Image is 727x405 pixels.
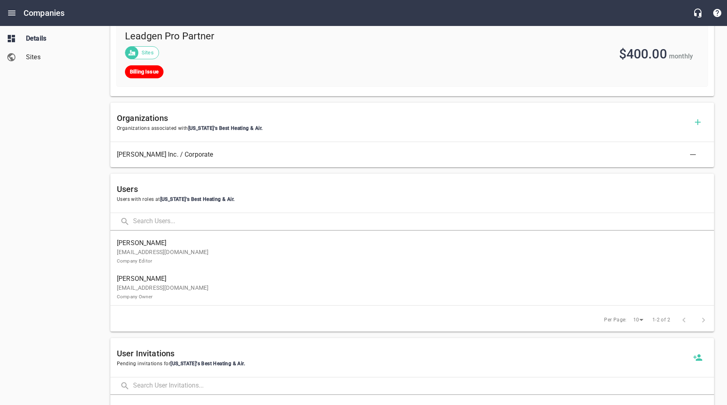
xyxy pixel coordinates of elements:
span: [US_STATE]'s Best Heating & Air . [170,361,245,366]
span: [US_STATE]'s Best Heating & Air . [188,125,263,131]
span: [PERSON_NAME] [117,238,701,248]
button: Delete Association [683,145,703,164]
span: Users with roles at [117,196,708,204]
span: Organizations associated with [117,125,688,133]
span: Leadgen Pro Partner [125,30,410,43]
div: Sites [125,46,159,59]
small: Company Editor [117,258,152,264]
span: Pending invitations for [117,360,688,368]
input: Search Users... [133,213,714,231]
span: 1-2 of 2 [652,316,670,324]
h6: Organizations [117,112,688,125]
span: [US_STATE]'s Best Heating & Air . [160,196,235,202]
span: [PERSON_NAME] [117,274,701,284]
div: 10 [630,315,646,325]
button: Support Portal [708,3,727,23]
a: [PERSON_NAME][EMAIL_ADDRESS][DOMAIN_NAME]Company Editor [110,234,714,269]
small: Company Owner [117,294,153,299]
span: Billing Issue [125,68,163,76]
p: [EMAIL_ADDRESS][DOMAIN_NAME] [117,284,701,301]
h6: User Invitations [117,347,688,360]
span: monthly [669,52,693,60]
span: [PERSON_NAME] Inc. / Corporate [117,150,695,159]
input: Search User Invitations... [133,377,714,395]
button: Open drawer [2,3,22,23]
span: Sites [26,52,88,62]
h6: Companies [24,6,65,19]
a: [PERSON_NAME][EMAIL_ADDRESS][DOMAIN_NAME]Company Owner [110,269,714,305]
h6: Users [117,183,708,196]
span: Per Page: [604,316,627,324]
span: Sites [137,49,159,57]
button: Live Chat [688,3,708,23]
button: Add Organization [688,112,708,132]
span: $400.00 [619,46,667,62]
p: [EMAIL_ADDRESS][DOMAIN_NAME] [117,248,701,265]
span: Details [26,34,88,43]
div: Billing Issue [125,65,163,78]
a: Invite a new user to Utah's Best Heating & Air [688,348,708,367]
